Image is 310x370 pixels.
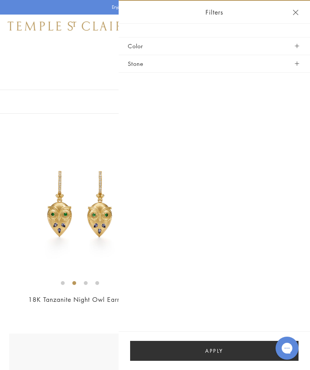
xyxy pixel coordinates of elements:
[293,10,299,15] button: Close navigation
[130,341,299,361] button: Apply
[112,3,199,11] p: Enjoy Complimentary Delivery & Returns
[128,38,301,55] button: Color
[206,7,223,17] span: Filters
[128,55,301,72] button: Stone
[19,57,291,70] h1: Earrings
[28,295,131,304] a: 18K Tanzanite Night Owl Earrings
[9,133,150,274] img: E36887-OWLTZTG
[8,21,123,31] img: Temple St. Clair
[272,334,302,362] iframe: Gorgias live chat messenger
